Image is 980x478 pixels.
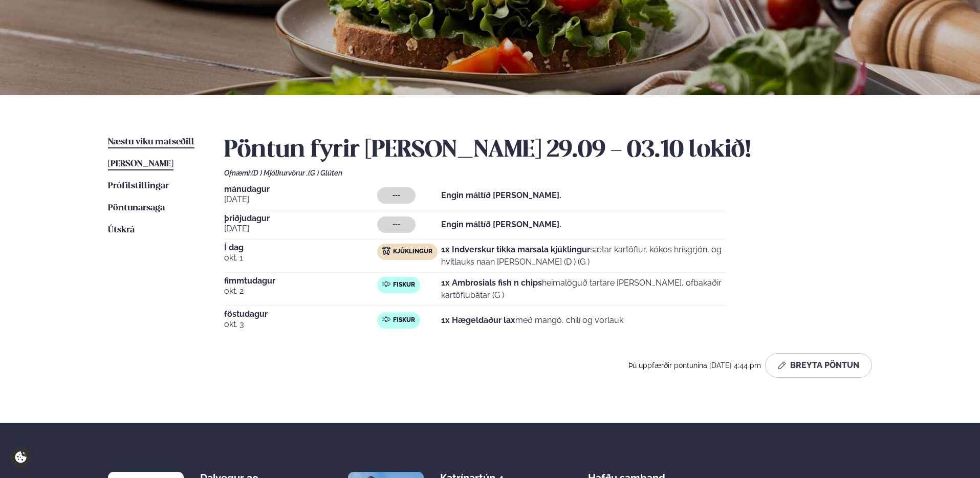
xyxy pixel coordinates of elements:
a: Prófílstillingar [108,180,169,192]
span: Í dag [224,244,377,252]
a: Útskrá [108,224,135,236]
button: Breyta Pöntun [765,353,872,378]
span: --- [393,191,400,200]
span: Þú uppfærðir pöntunina [DATE] 4:44 pm [628,361,761,370]
span: Prófílstillingar [108,182,169,190]
span: föstudagur [224,310,377,318]
span: okt. 3 [224,318,377,331]
a: [PERSON_NAME] [108,158,173,170]
img: fish.svg [382,315,390,323]
span: mánudagur [224,185,377,193]
span: Næstu viku matseðill [108,138,194,146]
a: Pöntunarsaga [108,202,165,214]
span: [DATE] [224,193,377,206]
strong: Engin máltíð [PERSON_NAME]. [441,220,561,229]
span: Pöntunarsaga [108,204,165,212]
a: Cookie settings [10,447,31,468]
strong: Engin máltíð [PERSON_NAME]. [441,190,561,200]
img: chicken.svg [382,247,390,255]
strong: 1x Indverskur tikka marsala kjúklingur [441,245,590,254]
span: --- [393,221,400,229]
span: [PERSON_NAME] [108,160,173,168]
span: Útskrá [108,226,135,234]
span: [DATE] [224,223,377,235]
strong: 1x Ambrosials fish n chips [441,278,542,288]
strong: 1x Hægeldaður lax [441,315,515,325]
h2: Pöntun fyrir [PERSON_NAME] 29.09 - 03.10 lokið! [224,136,872,165]
span: þriðjudagur [224,214,377,223]
span: (G ) Glúten [308,169,342,177]
p: sætar kartöflur, kókos hrísgrjón, og hvítlauks naan [PERSON_NAME] (D ) (G ) [441,244,726,268]
span: Fiskur [393,281,415,289]
span: (D ) Mjólkurvörur , [251,169,308,177]
span: fimmtudagur [224,277,377,285]
div: Ofnæmi: [224,169,872,177]
p: með mangó, chilí og vorlauk [441,314,623,327]
span: Fiskur [393,316,415,324]
img: fish.svg [382,280,390,288]
span: okt. 1 [224,252,377,264]
span: okt. 2 [224,285,377,297]
span: Kjúklingur [393,248,432,256]
p: heimalöguð tartare [PERSON_NAME], ofbakaðir kartöflubátar (G ) [441,277,726,301]
a: Næstu viku matseðill [108,136,194,148]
